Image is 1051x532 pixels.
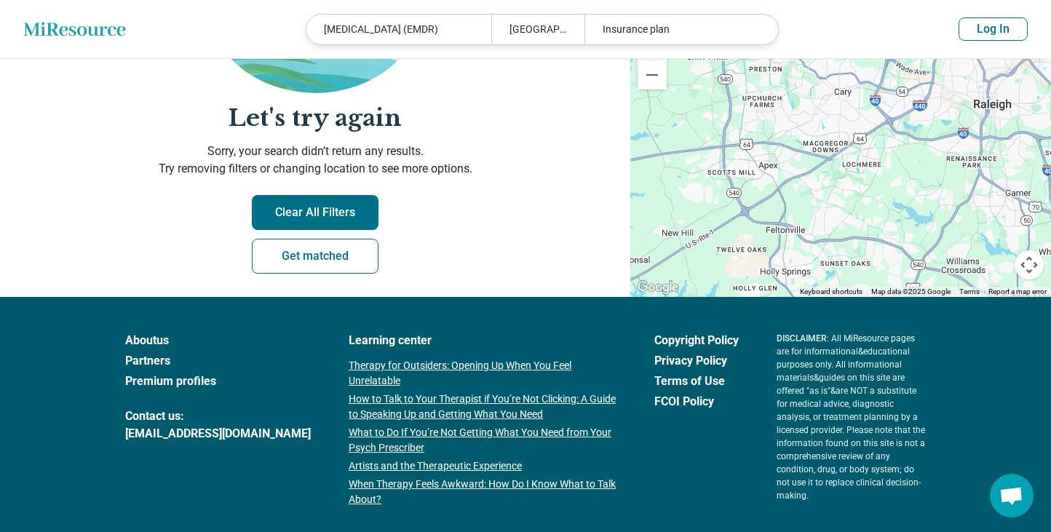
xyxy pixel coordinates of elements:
[349,332,616,349] a: Learning center
[654,332,739,349] a: Copyright Policy
[125,373,311,390] a: Premium profiles
[252,195,378,230] button: Clear All Filters
[777,332,926,502] p: : All MiResource pages are for informational & educational purposes only. All informational mater...
[959,287,980,295] a: Terms (opens in new tab)
[125,352,311,370] a: Partners
[654,373,739,390] a: Terms of Use
[252,239,378,274] a: Get matched
[871,287,951,295] span: Map data ©2025 Google
[125,408,311,425] span: Contact us:
[491,15,584,44] div: [GEOGRAPHIC_DATA], [GEOGRAPHIC_DATA] 27513
[349,358,616,389] a: Therapy for Outsiders: Opening Up When You Feel Unrelatable
[349,458,616,474] a: Artists and the Therapeutic Experience
[584,15,769,44] div: Insurance plan
[349,425,616,456] a: What to Do If You’re Not Getting What You Need from Your Psych Prescriber
[125,332,311,349] a: Aboutus
[634,278,682,297] a: Open this area in Google Maps (opens a new window)
[17,143,613,178] p: Sorry, your search didn’t return any results. Try removing filters or changing location to see mo...
[990,474,1034,517] div: Open chat
[17,102,613,135] h2: Let's try again
[988,287,1047,295] a: Report a map error
[349,477,616,507] a: When Therapy Feels Awkward: How Do I Know What to Talk About?
[1015,250,1044,279] button: Map camera controls
[349,392,616,422] a: How to Talk to Your Therapist if You’re Not Clicking: A Guide to Speaking Up and Getting What You...
[777,333,827,344] span: DISCLAIMER
[638,60,667,90] button: Zoom out
[654,393,739,410] a: FCOI Policy
[634,278,682,297] img: Google
[125,425,311,442] a: [EMAIL_ADDRESS][DOMAIN_NAME]
[959,17,1028,41] button: Log In
[800,287,862,297] button: Keyboard shortcuts
[654,352,739,370] a: Privacy Policy
[306,15,491,44] div: [MEDICAL_DATA] (EMDR)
